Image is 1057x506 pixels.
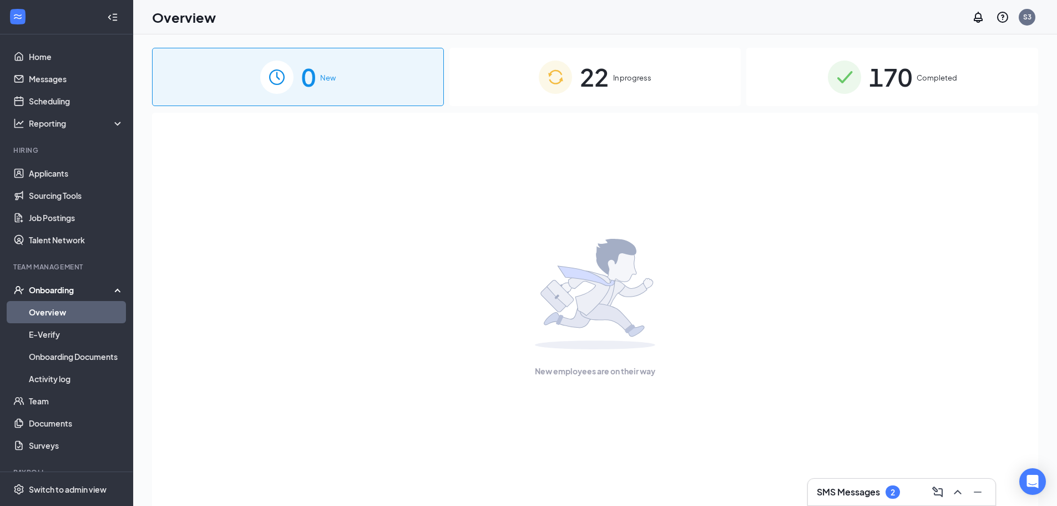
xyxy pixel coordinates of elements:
a: E-Verify [29,323,124,345]
a: Sourcing Tools [29,184,124,207]
svg: Collapse [107,12,118,23]
div: 2 [891,488,895,497]
a: Onboarding Documents [29,345,124,368]
button: Minimize [969,483,987,501]
svg: WorkstreamLogo [12,11,23,22]
div: Open Intercom Messenger [1019,468,1046,495]
a: Surveys [29,434,124,457]
span: 22 [580,58,609,96]
span: In progress [613,72,651,83]
span: Completed [917,72,957,83]
a: Job Postings [29,207,124,229]
div: Payroll [13,468,122,477]
svg: ComposeMessage [931,485,944,499]
div: Team Management [13,262,122,272]
svg: Notifications [972,11,985,24]
span: New employees are on their way [535,365,655,377]
svg: ChevronUp [951,485,964,499]
button: ComposeMessage [929,483,947,501]
a: Team [29,390,124,412]
div: Onboarding [29,284,114,295]
a: Documents [29,412,124,434]
span: 170 [869,58,912,96]
svg: QuestionInfo [996,11,1009,24]
div: Hiring [13,146,122,155]
a: Overview [29,301,124,323]
h1: Overview [152,8,216,27]
svg: UserCheck [13,284,24,295]
span: New [320,72,336,83]
h3: SMS Messages [817,486,880,498]
a: Applicants [29,162,124,184]
svg: Settings [13,484,24,495]
a: Scheduling [29,90,124,112]
button: ChevronUp [949,483,967,501]
span: 0 [301,58,316,96]
a: Activity log [29,368,124,390]
svg: Minimize [971,485,984,499]
svg: Analysis [13,118,24,129]
a: Talent Network [29,229,124,251]
a: Messages [29,68,124,90]
a: Home [29,46,124,68]
div: Switch to admin view [29,484,107,495]
div: S3 [1023,12,1031,22]
div: Reporting [29,118,124,129]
